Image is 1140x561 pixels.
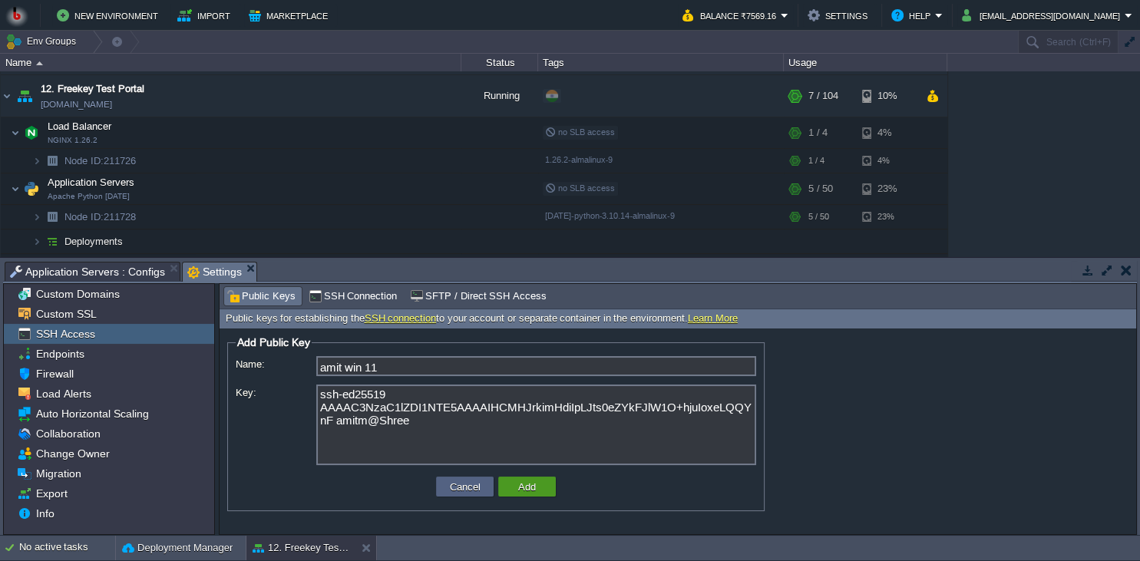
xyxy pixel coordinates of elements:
[682,6,781,25] button: Balance ₹7569.16
[253,540,349,556] button: 12. Freekey Test Portal
[808,254,833,285] div: 1 / 50
[862,205,912,229] div: 23%
[962,6,1125,25] button: [EMAIL_ADDRESS][DOMAIN_NAME]
[11,254,20,285] img: AMDAwAAAACH5BAEAAAAALAAAAAABAAEAAAICRAEAOw==
[5,31,81,52] button: Env Groups
[14,75,35,117] img: AMDAwAAAACH5BAEAAAAALAAAAAABAAEAAAICRAEAOw==
[33,367,76,381] a: Firewall
[11,117,20,148] img: AMDAwAAAACH5BAEAAAAALAAAAAABAAEAAAICRAEAOw==
[21,173,42,204] img: AMDAwAAAACH5BAEAAAAALAAAAAABAAEAAAICRAEAOw==
[33,407,151,421] a: Auto Horizontal Scaling
[785,54,947,71] div: Usage
[33,467,84,480] a: Migration
[33,427,103,441] a: Collaboration
[226,288,296,305] span: Public Keys
[46,177,137,188] a: Application ServersApache Python [DATE]
[808,117,828,148] div: 1 / 4
[32,149,41,173] img: AMDAwAAAACH5BAEAAAAALAAAAAABAAEAAAICRAEAOw==
[63,235,125,248] a: Deployments
[187,262,242,282] span: Settings
[461,75,538,117] div: Running
[46,120,114,132] a: Load BalancerNGINX 1.26.2
[1,75,13,117] img: AMDAwAAAACH5BAEAAAAALAAAAAABAAEAAAICRAEAOw==
[364,312,436,324] a: SSH connection
[237,336,310,348] span: Add Public Key
[33,347,87,361] a: Endpoints
[309,288,398,305] span: SSH Connection
[545,211,675,220] span: [DATE]-python-3.10.14-almalinux-9
[808,75,838,117] div: 7 / 104
[33,387,94,401] a: Load Alerts
[862,117,912,148] div: 4%
[545,155,613,164] span: 1.26.2-almalinux-9
[808,205,829,229] div: 5 / 50
[33,487,70,500] a: Export
[445,480,485,493] button: Cancel
[462,54,537,71] div: Status
[64,155,104,167] span: Node ID:
[545,127,615,137] span: no SLB access
[46,120,114,133] span: Load Balancer
[808,6,872,25] button: Settings
[862,254,912,285] div: 3%
[688,312,738,324] a: Learn More
[32,205,41,229] img: AMDAwAAAACH5BAEAAAAALAAAAAABAAEAAAICRAEAOw==
[33,287,122,301] a: Custom Domains
[46,176,137,189] span: Application Servers
[63,210,138,223] span: 211728
[63,154,138,167] a: Node ID:211726
[10,262,165,281] span: Application Servers : Configs
[63,210,138,223] a: Node ID:211728
[220,309,1136,328] div: Public keys for establishing the to your account or separate container in the environment.
[36,61,43,65] img: AMDAwAAAACH5BAEAAAAALAAAAAABAAEAAAICRAEAOw==
[21,254,42,285] img: AMDAwAAAACH5BAEAAAAALAAAAAABAAEAAAICRAEAOw==
[862,173,912,204] div: 23%
[2,54,461,71] div: Name
[514,480,540,493] button: Add
[41,81,144,97] a: 12. Freekey Test Portal
[41,149,63,173] img: AMDAwAAAACH5BAEAAAAALAAAAAABAAEAAAICRAEAOw==
[48,192,130,201] span: Apache Python [DATE]
[33,447,112,460] a: Change Owner
[33,327,97,341] a: SSH Access
[122,540,233,556] button: Deployment Manager
[5,4,28,27] img: Bitss Techniques
[545,183,615,193] span: no SLB access
[46,256,133,269] span: NoSQL Databases
[236,356,315,372] label: Name:
[808,149,824,173] div: 1 / 4
[808,173,833,204] div: 5 / 50
[539,54,783,71] div: Tags
[862,149,912,173] div: 4%
[249,6,332,25] button: Marketplace
[41,205,63,229] img: AMDAwAAAACH5BAEAAAAALAAAAAABAAEAAAICRAEAOw==
[63,154,138,167] span: 211726
[21,117,42,148] img: AMDAwAAAACH5BAEAAAAALAAAAAABAAEAAAICRAEAOw==
[19,536,115,560] div: No active tasks
[891,6,935,25] button: Help
[64,211,104,223] span: Node ID:
[177,6,235,25] button: Import
[862,75,912,117] div: 10%
[57,6,163,25] button: New Environment
[48,136,97,145] span: NGINX 1.26.2
[11,173,20,204] img: AMDAwAAAACH5BAEAAAAALAAAAAABAAEAAAICRAEAOw==
[33,507,57,520] a: Info
[33,307,99,321] a: Custom SSL
[41,97,112,112] a: [DOMAIN_NAME]
[32,229,41,253] img: AMDAwAAAACH5BAEAAAAALAAAAAABAAEAAAICRAEAOw==
[236,384,315,401] label: Key:
[410,288,546,305] span: SFTP / Direct SSH Access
